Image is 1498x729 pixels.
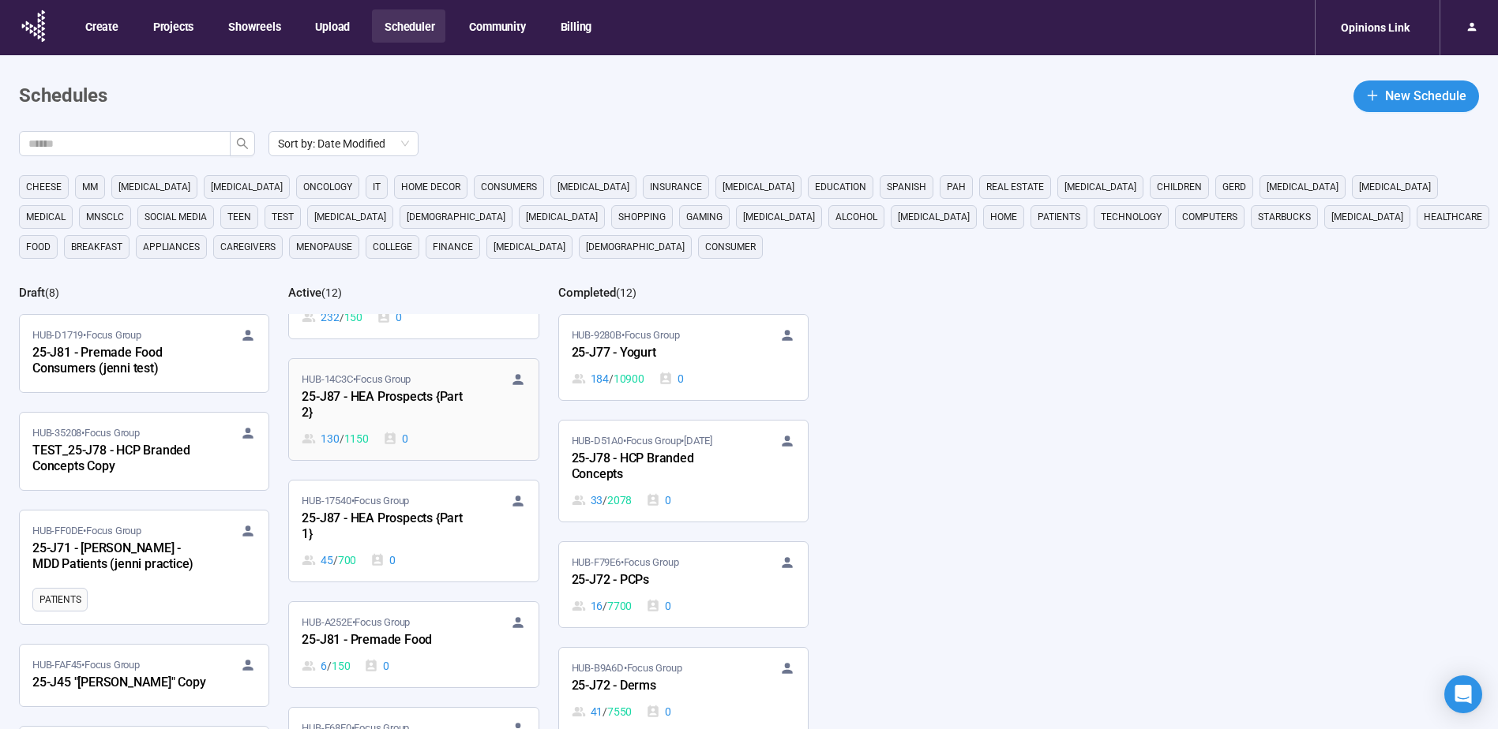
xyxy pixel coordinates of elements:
span: / [340,430,344,447]
span: 7550 [607,703,632,720]
span: caregivers [220,239,276,255]
div: 25-J87 - HEA Prospects {Part 2} [302,387,475,424]
span: finance [433,239,473,255]
button: Showreels [216,9,291,43]
span: Test [272,209,294,225]
span: oncology [303,179,352,195]
a: HUB-14C3C•Focus Group25-J87 - HEA Prospects {Part 2}130 / 11500 [289,359,538,460]
span: [MEDICAL_DATA] [723,179,794,195]
span: HUB-F79E6 • Focus Group [572,555,679,570]
span: [MEDICAL_DATA] [898,209,970,225]
span: consumer [705,239,756,255]
span: gaming [686,209,723,225]
span: appliances [143,239,200,255]
a: HUB-FAF45•Focus Group25-J45 "[PERSON_NAME]" Copy [20,645,268,706]
span: search [236,137,249,150]
span: home [990,209,1017,225]
span: it [373,179,381,195]
span: [DEMOGRAPHIC_DATA] [586,239,685,255]
span: / [603,492,607,509]
span: social media [145,209,207,225]
span: MM [82,179,98,195]
div: 0 [646,492,671,509]
span: / [603,597,607,615]
div: 6 [302,657,350,675]
span: Patients [39,592,81,607]
div: 33 [572,492,633,509]
span: 150 [344,308,362,326]
span: HUB-D1719 • Focus Group [32,327,141,343]
div: 25-J71 - [PERSON_NAME] - MDD Patients (jenni practice) [32,539,206,575]
div: 25-J72 - PCPs [572,570,745,591]
button: search [230,131,255,156]
h2: Draft [19,286,45,300]
span: PAH [947,179,966,195]
button: Upload [302,9,361,43]
div: 0 [377,308,402,326]
div: 25-J72 - Derms [572,676,745,697]
button: plusNew Schedule [1353,80,1479,112]
div: 0 [659,370,684,387]
span: 150 [332,657,350,675]
div: 0 [646,703,671,720]
div: 0 [370,551,396,569]
div: 41 [572,703,633,720]
span: real estate [986,179,1044,195]
div: 0 [364,657,389,675]
span: ( 8 ) [45,286,59,299]
div: 25-J81 - Premade Food Consumers (jenni test) [32,343,206,379]
span: ( 12 ) [321,286,342,299]
span: [MEDICAL_DATA] [743,209,815,225]
span: Patients [1038,209,1080,225]
span: healthcare [1424,209,1482,225]
span: [MEDICAL_DATA] [1359,179,1431,195]
span: computers [1182,209,1237,225]
span: / [609,370,614,387]
span: children [1157,179,1202,195]
span: shopping [618,209,666,225]
span: HUB-14C3C • Focus Group [302,372,411,387]
button: Billing [548,9,603,43]
span: 1150 [344,430,369,447]
span: mnsclc [86,209,124,225]
span: HUB-35208 • Focus Group [32,425,140,441]
span: [MEDICAL_DATA] [314,209,386,225]
span: / [603,703,607,720]
span: technology [1101,209,1162,225]
div: 25-J45 "[PERSON_NAME]" Copy [32,673,206,693]
span: / [333,551,338,569]
div: 0 [646,597,671,615]
span: HUB-9280B • Focus Group [572,327,680,343]
span: 2078 [607,492,632,509]
span: HUB-A252E • Focus Group [302,615,410,630]
a: HUB-9280B•Focus Group25-J77 - Yogurt184 / 109000 [559,315,808,400]
span: menopause [296,239,352,255]
h2: Active [288,286,321,300]
button: Scheduler [372,9,445,43]
button: Create [73,9,130,43]
span: HUB-17540 • Focus Group [302,493,409,509]
span: [MEDICAL_DATA] [1331,209,1403,225]
span: ( 12 ) [616,286,636,299]
div: 0 [383,430,408,447]
a: HUB-35208•Focus GroupTEST_25-J78 - HCP Branded Concepts Copy [20,413,268,490]
span: home decor [401,179,460,195]
span: education [815,179,866,195]
span: starbucks [1258,209,1311,225]
div: 232 [302,308,362,326]
div: 25-J78 - HCP Branded Concepts [572,449,745,485]
span: cheese [26,179,62,195]
span: Food [26,239,51,255]
div: 130 [302,430,368,447]
span: 7700 [607,597,632,615]
button: Projects [141,9,205,43]
span: [MEDICAL_DATA] [1064,179,1136,195]
span: [MEDICAL_DATA] [494,239,565,255]
a: HUB-D1719•Focus Group25-J81 - Premade Food Consumers (jenni test) [20,315,268,392]
a: HUB-A252E•Focus Group25-J81 - Premade Food6 / 1500 [289,602,538,687]
span: HUB-FF0DE • Focus Group [32,523,141,539]
span: 700 [338,551,356,569]
span: [MEDICAL_DATA] [118,179,190,195]
span: GERD [1222,179,1246,195]
div: Open Intercom Messenger [1444,675,1482,713]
